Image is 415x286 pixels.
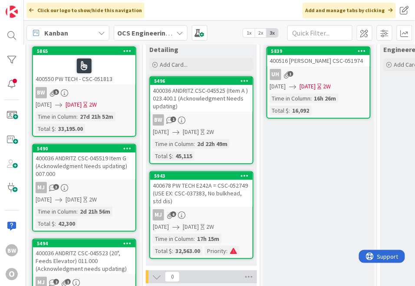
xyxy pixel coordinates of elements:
[153,127,169,136] span: [DATE]
[53,279,59,285] span: 2
[153,222,169,231] span: [DATE]
[205,246,226,256] div: Priority
[33,182,135,193] div: MJ
[33,153,135,179] div: 400036 ANDRITZ CSC-045519 Item G (Acknowledgment Needs updating) 007.000
[36,100,52,109] span: [DATE]
[66,100,82,109] span: [DATE]
[288,71,293,77] span: 1
[226,246,227,256] span: :
[194,234,195,244] span: :
[154,78,253,84] div: 5496
[153,246,172,256] div: Total $
[289,106,290,115] span: :
[153,151,172,161] div: Total $
[118,29,210,37] b: OCS Engineering Department
[44,28,68,38] span: Kanban
[37,240,135,247] div: 5494
[66,195,82,204] span: [DATE]
[270,82,286,91] span: [DATE]
[36,112,76,121] div: Time in Column
[149,45,178,54] span: Detailing
[267,47,370,66] div: 5839400516 [PERSON_NAME] CSC-051974
[33,247,135,274] div: 400036 ANDRITZ CSC-045523 (20", Feeds Elevator) 011.000 (Acknowledgment needs updating)
[183,222,199,231] span: [DATE]
[150,172,253,180] div: 5943
[243,29,255,37] span: 1x
[78,207,112,216] div: 2d 21h 56m
[6,244,18,257] div: BW
[150,77,253,85] div: 5496
[171,117,176,122] span: 1
[150,209,253,221] div: MJ
[53,184,59,190] span: 3
[26,3,145,18] div: Click our logo to show/hide this navigation
[303,3,396,18] div: Add and manage tabs by clicking
[154,173,253,179] div: 5943
[150,180,253,207] div: 400678 PW TECH E242A = CSC-052749 (USE EX: CSC-037383, No bulkhead, std dis)
[36,207,76,216] div: Time in Column
[56,219,77,228] div: 42,300
[65,279,71,285] span: 1
[270,94,311,103] div: Time in Column
[290,106,312,115] div: 16,092
[255,29,267,37] span: 2x
[287,25,352,41] input: Quick Filter...
[78,112,115,121] div: 27d 21h 52m
[267,47,370,55] div: 5839
[323,82,331,91] div: 2W
[173,151,194,161] div: 45,115
[55,219,56,228] span: :
[33,47,135,55] div: 5865
[195,139,230,149] div: 2d 22h 49m
[270,69,281,80] div: uh
[18,1,40,12] span: Support
[33,240,135,247] div: 5494
[195,234,221,244] div: 17h 15m
[6,268,18,280] div: O
[312,94,339,103] div: 16h 26m
[153,114,164,126] div: BW
[53,89,59,95] span: 5
[150,114,253,126] div: BW
[150,172,253,207] div: 5943400678 PW TECH E242A = CSC-052749 (USE EX: CSC-037383, No bulkhead, std dis)
[153,209,164,221] div: MJ
[300,82,316,91] span: [DATE]
[267,29,278,37] span: 3x
[33,145,135,153] div: 5490
[165,272,180,282] span: 0
[33,240,135,274] div: 5494400036 ANDRITZ CSC-045523 (20", Feeds Elevator) 011.000 (Acknowledgment needs updating)
[33,145,135,179] div: 5490400036 ANDRITZ CSC-045519 Item G (Acknowledgment Needs updating) 007.000
[37,48,135,54] div: 5865
[173,246,202,256] div: 32,563.00
[270,106,289,115] div: Total $
[36,182,47,193] div: MJ
[6,6,18,18] img: Visit kanbanzone.com
[36,195,52,204] span: [DATE]
[76,207,78,216] span: :
[153,234,194,244] div: Time in Column
[89,100,97,109] div: 2W
[56,124,85,133] div: 33,195.00
[183,127,199,136] span: [DATE]
[311,94,312,103] span: :
[150,85,253,112] div: 400036 ANDRITZ CSC-045525 (Item A ) 023.400.1 (Acknowledgment Needs updating)
[267,69,370,80] div: uh
[171,211,176,217] span: 6
[33,47,135,84] div: 5865400550 PW TECH - CSC-051813
[37,146,135,152] div: 5490
[206,222,214,231] div: 2W
[267,55,370,66] div: 400516 [PERSON_NAME] CSC-051974
[160,61,188,68] span: Add Card...
[194,139,195,149] span: :
[36,219,55,228] div: Total $
[271,48,370,54] div: 5839
[150,77,253,112] div: 5496400036 ANDRITZ CSC-045525 (Item A ) 023.400.1 (Acknowledgment Needs updating)
[55,124,56,133] span: :
[153,139,194,149] div: Time in Column
[172,151,173,161] span: :
[206,127,214,136] div: 2W
[89,195,97,204] div: 2W
[172,246,173,256] span: :
[33,55,135,84] div: 400550 PW TECH - CSC-051813
[33,87,135,98] div: BW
